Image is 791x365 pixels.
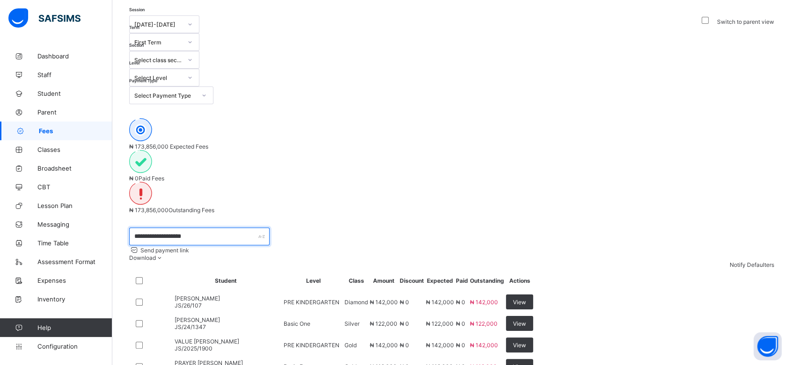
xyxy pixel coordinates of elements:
span: Paid Fees [139,175,164,182]
span: Help [37,324,112,331]
th: Expected [425,270,454,291]
span: Parent [37,108,112,116]
span: ₦ 142,000 [426,299,454,306]
span: Basic One [284,320,310,327]
span: ₦ 0 [456,299,465,306]
span: View [513,299,526,306]
span: ₦ 0 [400,299,409,306]
img: expected-1.03dd87d44185fb6c27cc9b2570c10499.svg [129,118,152,142]
span: Payment Type [129,78,157,83]
th: Amount [369,270,398,291]
span: ₦ 173,856,000 [129,143,168,150]
span: CBT [37,183,112,191]
span: VALUE [PERSON_NAME] [175,338,239,345]
span: ₦ 0 [456,342,465,349]
div: Select Level [134,74,182,81]
span: Session [129,7,145,12]
img: safsims [8,8,81,28]
label: Switch to parent view [717,18,774,25]
span: ₦ 122,000 [370,320,397,327]
span: Diamond [344,299,368,306]
span: Student [37,90,112,97]
th: Actions [505,270,534,291]
span: JS/2025/1900 [175,345,212,352]
span: Download [129,254,156,261]
th: Paid [455,270,469,291]
span: [PERSON_NAME] [175,316,220,323]
span: Dashboard [37,52,112,60]
span: Lesson Plan [37,202,112,209]
span: Messaging [37,221,112,228]
span: Silver [344,320,359,327]
span: ₦ 142,000 [370,342,398,349]
span: Broadsheet [37,165,112,172]
span: ₦ 0 [456,320,465,327]
span: PRE KINDERGARTEN [284,299,339,306]
th: Student [169,270,282,291]
span: View [513,320,526,327]
img: outstanding-1.146d663e52f09953f639664a84e30106.svg [129,182,152,205]
span: ₦ 142,000 [426,342,454,349]
span: ₦ 142,000 [470,299,498,306]
span: Level [129,60,139,65]
span: JS/26/107 [175,302,202,309]
div: [DATE]-[DATE] [134,21,182,28]
span: Gold [344,342,357,349]
span: Term [129,25,139,30]
span: ₦ 0 [129,175,139,182]
div: Select class section [134,57,182,64]
th: Class [344,270,368,291]
span: ₦ 0 [400,342,409,349]
th: Level [283,270,343,291]
span: ₦ 122,000 [470,320,498,327]
span: Expenses [37,277,112,284]
span: Send payment link [139,247,189,254]
span: Outstanding Fees [168,207,214,214]
span: Assessment Format [37,258,112,265]
div: Select Payment Type [134,92,196,99]
span: View [513,342,526,349]
span: ₦ 173,856,000 [129,207,168,214]
span: Inventory [37,295,112,303]
span: ₦ 0 [400,320,409,327]
span: JS/24/1347 [175,323,206,330]
span: Staff [37,71,112,79]
span: Expected Fees [170,143,208,150]
span: Notify Defaulters [730,261,774,268]
span: [PERSON_NAME] [175,295,220,302]
th: Outstanding [469,270,505,291]
span: ₦ 142,000 [470,342,498,349]
button: Open asap [754,332,782,360]
span: Section [129,43,144,48]
span: Classes [37,146,112,153]
span: ₦ 122,000 [426,320,454,327]
img: paid-1.3eb1404cbcb1d3b736510a26bbfa3ccb.svg [129,150,152,173]
span: PRE KINDERGARTEN [284,342,339,349]
span: Fees [39,127,112,135]
div: First Term [134,39,182,46]
span: Time Table [37,239,112,247]
th: Discount [399,270,425,291]
span: ₦ 142,000 [370,299,398,306]
span: Configuration [37,343,112,350]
